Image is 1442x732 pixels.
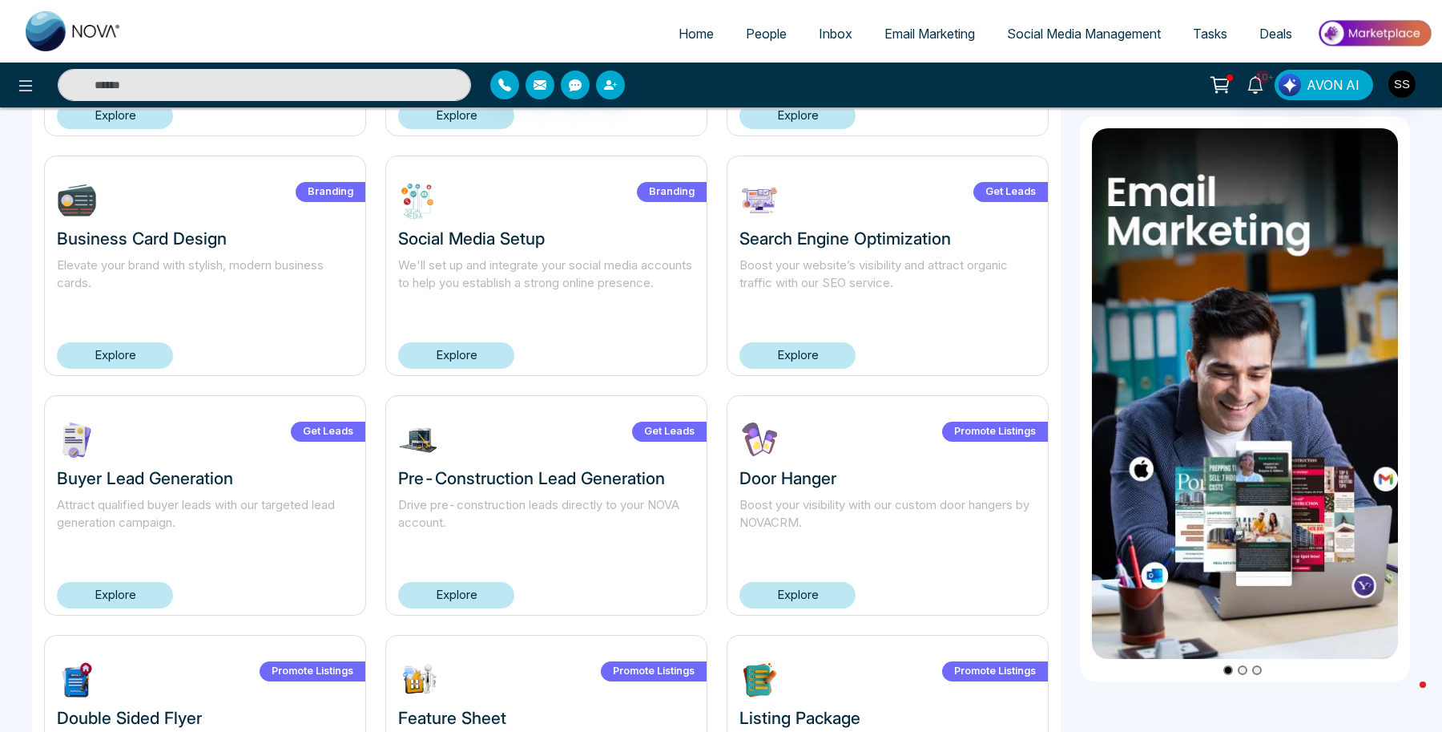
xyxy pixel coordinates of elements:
[803,18,868,49] a: Inbox
[398,660,438,700] img: D2hWS1730737368.jpg
[57,420,97,460] img: sYAVk1730743386.jpg
[739,496,1036,551] p: Boost your visibility with our custom door hangers by NOVACRM.
[1007,26,1161,42] span: Social Media Management
[739,257,1036,311] p: Boost your website’s visibility and attract organic traffic with our SEO service.
[1275,70,1373,100] button: AVON AI
[1259,26,1292,42] span: Deals
[739,582,856,609] a: Explore
[942,422,1048,442] label: Promote Listings
[884,26,975,42] span: Email Marketing
[1255,70,1270,84] span: 10+
[398,228,695,249] h3: Social Media Setup
[57,342,173,369] a: Explore
[57,228,353,249] h3: Business Card Design
[57,660,97,700] img: ZHOM21730738815.jpg
[57,708,353,728] h3: Double Sided Flyer
[679,26,714,42] span: Home
[57,468,353,488] h3: Buyer Lead Generation
[1193,26,1227,42] span: Tasks
[398,420,438,460] img: FsSfh1730742515.jpg
[973,182,1048,202] label: Get Leads
[663,18,730,49] a: Home
[398,342,514,369] a: Explore
[1388,71,1416,98] img: User Avatar
[637,182,707,202] label: Branding
[1243,18,1308,49] a: Deals
[296,182,365,202] label: Branding
[739,228,1036,249] h3: Search Engine Optimization
[1177,18,1243,49] a: Tasks
[739,103,856,129] a: Explore
[398,257,695,311] p: We'll set up and integrate your social media accounts to help you establish a strong online prese...
[1252,665,1262,675] button: Go to slide 3
[739,468,1036,488] h3: Door Hanger
[746,26,787,42] span: People
[819,26,852,42] span: Inbox
[398,468,695,488] h3: Pre-Construction Lead Generation
[991,18,1177,49] a: Social Media Management
[1279,74,1301,96] img: Lead Flow
[730,18,803,49] a: People
[57,103,173,129] a: Explore
[291,422,365,442] label: Get Leads
[57,496,353,551] p: Attract qualified buyer leads with our targeted lead generation campaign.
[1223,665,1233,675] button: Go to slide 1
[739,660,779,700] img: 2AeAQ1730737045.jpg
[739,180,779,220] img: eYwbv1730743564.jpg
[1307,75,1359,95] span: AVON AI
[1316,15,1432,51] img: Market-place.gif
[1092,128,1398,659] img: item1.png
[57,582,173,609] a: Explore
[398,103,514,129] a: Explore
[1238,665,1247,675] button: Go to slide 2
[739,342,856,369] a: Explore
[398,708,695,728] h3: Feature Sheet
[57,257,353,311] p: Elevate your brand with stylish, modern business cards.
[398,582,514,609] a: Explore
[57,180,97,220] img: BbxDK1732303356.jpg
[398,180,438,220] img: ABHm51732302824.jpg
[868,18,991,49] a: Email Marketing
[260,661,365,681] label: Promote Listings
[26,11,122,51] img: Nova CRM Logo
[398,496,695,551] p: Drive pre-construction leads directly to your NOVA account.
[601,661,707,681] label: Promote Listings
[942,661,1048,681] label: Promote Listings
[739,420,779,460] img: Vlcuf1730739043.jpg
[739,708,1036,728] h3: Listing Package
[1236,70,1275,98] a: 10+
[1388,677,1426,716] iframe: Intercom live chat
[632,422,707,442] label: Get Leads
